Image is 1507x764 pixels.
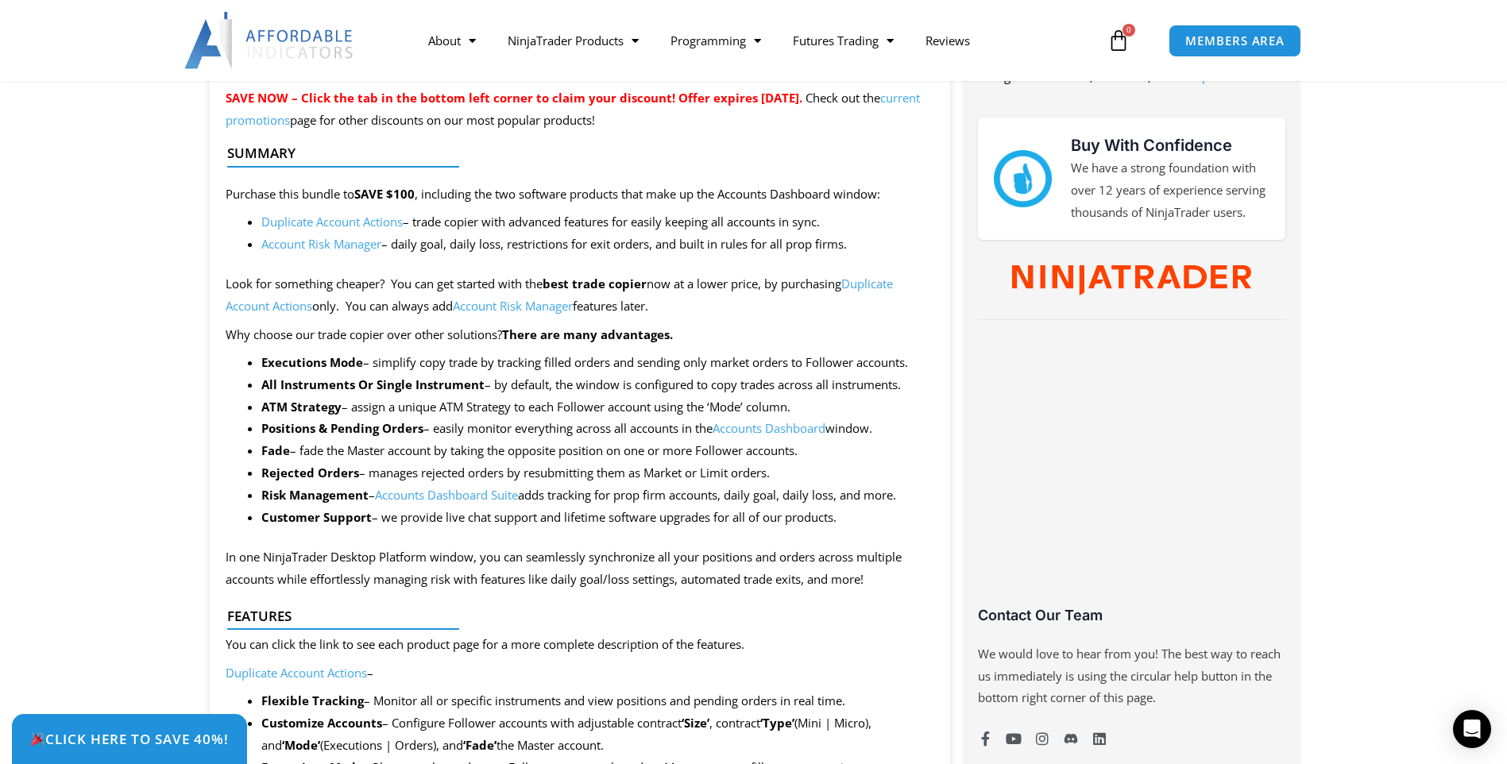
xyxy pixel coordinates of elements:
div: Open Intercom Messenger [1453,710,1491,748]
strong: SAVE $100 [354,186,415,202]
h4: Summary [227,145,921,161]
b: Risk Management [261,487,369,503]
a: Futures Trading [777,22,910,59]
li: – easily monitor everything across all accounts in the window. [261,418,935,440]
span: , , [1045,68,1224,84]
strong: Positions & Pending Orders [261,420,423,436]
a: NinjaTrader Products [492,22,655,59]
a: 0 [1084,17,1153,64]
a: Programming [655,22,777,59]
a: About [412,22,492,59]
li: – we provide live chat support and lifetime software upgrades for all of our products. [261,507,935,529]
li: – assign a unique ATM Strategy to each Follower account using the ‘Mode’ column. [261,396,935,419]
a: Account Risk Manager [453,298,573,314]
strong: Customer Support [261,509,372,525]
a: Account Risk Manager [261,236,381,252]
a: Duplicate Account Actions [261,214,403,230]
li: – by default, the window is configured to copy trades across all instruments. [261,374,935,396]
b: Rejected Orders [261,465,359,480]
li: – Configure Follower accounts with adjustable contract , contract (Mini | Micro), and (Executions... [261,712,935,757]
span: 0 [1123,24,1135,37]
img: mark thumbs good 43913 | Affordable Indicators – NinjaTrader [994,150,1051,207]
a: Duplicate Account Actions [226,665,367,681]
p: In one NinjaTrader Desktop Platform window, you can seamlessly synchronize all your positions and... [226,546,935,591]
p: Purchase this bundle to , including the two software products that make up the Accounts Dashboard... [226,183,935,206]
li: – manages rejected orders by resubmitting them as Market or Limit orders. [261,462,935,484]
a: Indicators [1093,68,1148,84]
iframe: Customer reviews powered by Trustpilot [978,340,1285,618]
a: Bundles [1045,68,1090,84]
p: Look for something cheaper? You can get started with the now at a lower price, by purchasing only... [226,273,935,318]
strong: Flexible Tracking [261,693,364,708]
nav: Menu [412,22,1103,59]
a: Reviews [910,22,986,59]
strong: There are many advantages. [502,326,673,342]
h3: Buy With Confidence [1071,133,1269,157]
strong: best trade copier [543,276,647,291]
span: Click Here to save 40%! [30,732,229,746]
img: 🎉 [31,732,44,746]
p: Check out the page for other discounts on our most popular products! [226,87,935,132]
li: – fade the Master account by taking the opposite position on one or more Follower accounts. [261,440,935,462]
p: We would love to hear from you! The best way to reach us immediately is using the circular help b... [978,643,1285,710]
li: – trade copier with advanced features for easily keeping all accounts in sync. [261,211,935,233]
h4: Features [227,608,921,624]
li: – Monitor all or specific instruments and view positions and pending orders in real time. [261,690,935,712]
a: Accounts Dashboard Suite [375,487,518,503]
strong: All Instruments Or Single Instrument [261,376,485,392]
li: – simplify copy trade by tracking filled orders and sending only market orders to Follower accounts. [261,352,935,374]
span: SAVE NOW – Click the tab in the bottom left corner to claim your discount! Offer expires [DATE]. [226,90,802,106]
p: Why choose our trade copier over other solutions? [226,324,935,346]
b: ATM Strategy [261,399,342,415]
li: – daily goal, daily loss, restrictions for exit orders, and built in rules for all prop firms. [261,233,935,256]
a: MEMBERS AREA [1169,25,1301,57]
a: Accounts Dashboard [713,420,825,436]
a: 🎉Click Here to save 40%! [12,714,247,764]
p: We have a strong foundation with over 12 years of experience serving thousands of NinjaTrader users. [1071,157,1269,224]
a: Trade Copier [1151,68,1224,84]
strong: Fade [261,442,290,458]
strong: Executions Mode [261,354,363,370]
h3: Contact Our Team [978,606,1285,624]
span: Categories: [978,68,1041,84]
li: – adds tracking for prop firm accounts, daily goal, daily loss, and more. [261,484,935,507]
img: LogoAI | Affordable Indicators – NinjaTrader [184,12,355,69]
span: MEMBERS AREA [1185,35,1285,47]
img: NinjaTrader Wordmark color RGB | Affordable Indicators – NinjaTrader [1012,265,1251,295]
p: – [226,662,935,685]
